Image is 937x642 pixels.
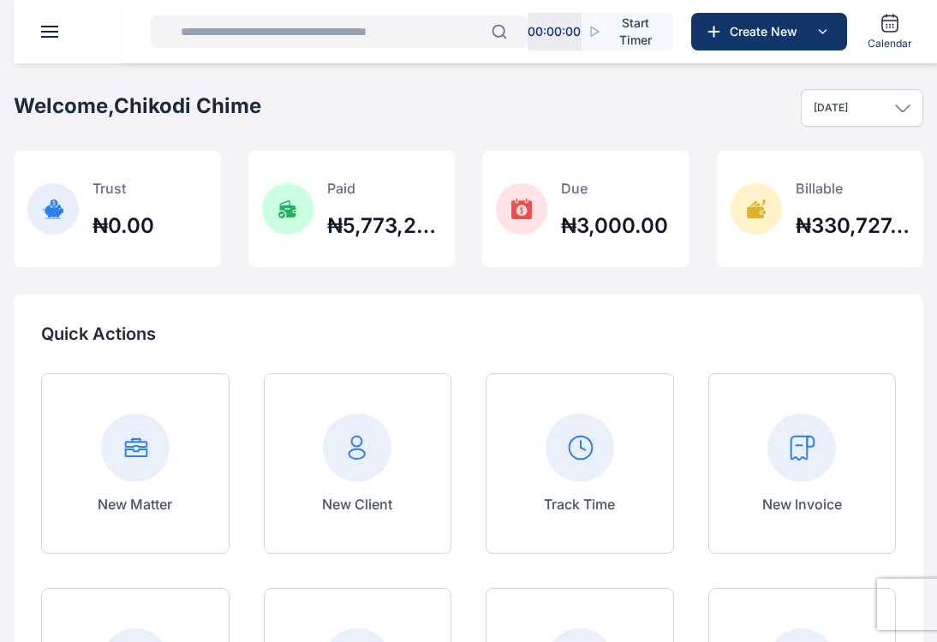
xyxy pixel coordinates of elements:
[561,212,668,240] h2: ₦3,000.00
[327,212,442,240] h2: ₦5,773,243.00
[528,23,581,40] p: 00 : 00 : 00
[561,178,668,199] p: Due
[582,13,673,51] button: Start Timer
[41,322,896,346] p: Quick Actions
[93,178,154,199] p: Trust
[861,6,919,57] a: Calendar
[612,15,659,49] span: Start Timer
[327,178,442,199] p: Paid
[544,494,615,514] p: Track Time
[796,212,910,240] h2: ₦330,727.60
[691,13,847,51] button: Create New
[796,178,910,199] p: Billable
[723,23,812,40] span: Create New
[322,494,392,514] p: New Client
[98,494,172,514] p: New Matter
[14,92,261,120] h2: Welcome, Chikodi Chime
[93,212,154,240] h2: ₦0.00
[814,101,848,115] p: [DATE]
[868,37,912,51] span: Calendar
[762,494,842,514] p: New Invoice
